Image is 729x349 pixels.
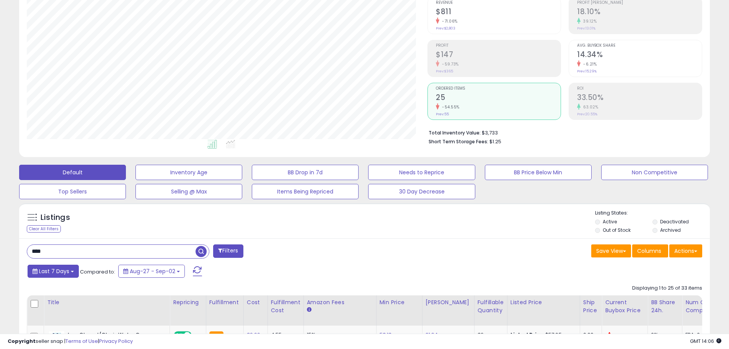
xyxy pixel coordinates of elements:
div: Displaying 1 to 25 of 33 items [632,285,702,292]
span: Profit [PERSON_NAME] [577,1,702,5]
button: Last 7 Days [28,265,79,278]
h2: 25 [436,93,561,103]
button: Inventory Age [135,165,242,180]
button: Selling @ Max [135,184,242,199]
small: 63.02% [581,104,598,110]
div: Listed Price [510,298,577,306]
a: Privacy Policy [99,338,133,345]
h2: $811 [436,7,561,18]
button: Top Sellers [19,184,126,199]
b: Total Inventory Value: [429,129,481,136]
div: BB Share 24h. [651,298,679,315]
label: Archived [660,227,681,233]
span: $1.25 [489,138,501,145]
div: Title [47,298,166,306]
label: Out of Stock [603,227,631,233]
button: Non Competitive [601,165,708,180]
div: Cost [247,298,264,306]
div: Min Price [380,298,419,306]
small: Prev: $365 [436,69,453,74]
label: Active [603,218,617,225]
div: Fulfillment Cost [271,298,300,315]
span: Columns [637,247,661,255]
h5: Listings [41,212,70,223]
div: Ship Price [583,298,599,315]
small: Prev: 13.01% [577,26,595,31]
strong: Copyright [8,338,36,345]
div: Clear All Filters [27,225,61,233]
button: 30 Day Decrease [368,184,475,199]
div: seller snap | | [8,338,133,345]
small: Prev: 55 [436,112,449,116]
small: Prev: 20.55% [577,112,597,116]
span: 2025-09-10 14:06 GMT [690,338,721,345]
small: Prev: 15.29% [577,69,597,74]
p: Listing States: [595,210,710,217]
button: Actions [669,244,702,257]
div: Current Buybox Price [605,298,644,315]
div: [PERSON_NAME] [426,298,471,306]
button: Save View [591,244,631,257]
button: Needs to Reprice [368,165,475,180]
label: Deactivated [660,218,689,225]
div: Fulfillable Quantity [478,298,504,315]
small: 39.12% [581,18,597,24]
span: ROI [577,87,702,91]
div: Amazon Fees [307,298,373,306]
span: Compared to: [80,268,115,275]
small: Prev: $2,803 [436,26,455,31]
small: -6.21% [581,61,597,67]
a: Terms of Use [65,338,98,345]
h2: $147 [436,50,561,61]
span: Last 7 Days [39,267,69,275]
button: Columns [632,244,668,257]
button: BB Price Below Min [485,165,592,180]
small: -71.06% [439,18,458,24]
div: Repricing [173,298,203,306]
div: Num of Comp. [685,298,713,315]
button: Items Being Repriced [252,184,359,199]
li: $3,733 [429,128,696,137]
span: Aug-27 - Sep-02 [130,267,175,275]
small: -59.73% [439,61,459,67]
small: -54.55% [439,104,460,110]
button: Filters [213,244,243,258]
span: Profit [436,44,561,48]
span: Revenue [436,1,561,5]
div: Fulfillment [209,298,240,306]
h2: 33.50% [577,93,702,103]
button: BB Drop in 7d [252,165,359,180]
span: Ordered Items [436,87,561,91]
b: Short Term Storage Fees: [429,138,488,145]
h2: 14.34% [577,50,702,61]
small: Amazon Fees. [307,306,311,313]
h2: 18.10% [577,7,702,18]
button: Default [19,165,126,180]
span: Avg. Buybox Share [577,44,702,48]
button: Aug-27 - Sep-02 [118,265,185,278]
